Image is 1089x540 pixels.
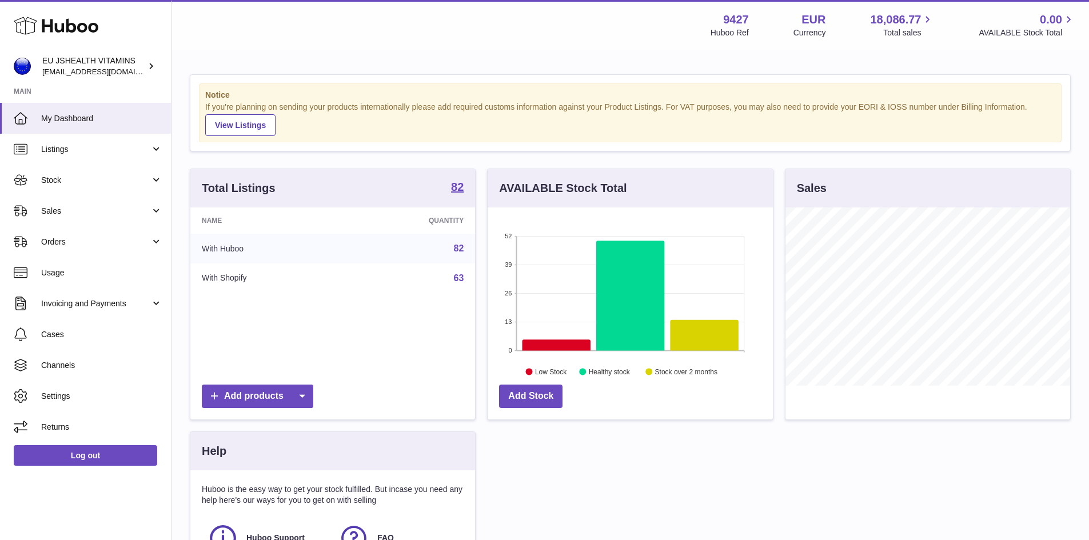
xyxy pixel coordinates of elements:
[41,206,150,217] span: Sales
[202,181,276,196] h3: Total Listings
[205,114,276,136] a: View Listings
[202,443,226,459] h3: Help
[41,391,162,402] span: Settings
[711,27,749,38] div: Huboo Ref
[454,243,464,253] a: 82
[14,445,157,466] a: Log out
[41,360,162,371] span: Channels
[42,67,168,76] span: [EMAIL_ADDRESS][DOMAIN_NAME]
[42,55,145,77] div: EU JSHEALTH VITAMINS
[41,329,162,340] span: Cases
[451,181,464,195] a: 82
[41,422,162,433] span: Returns
[202,484,464,506] p: Huboo is the easy way to get your stock fulfilled. But incase you need any help here's our ways f...
[1040,12,1062,27] span: 0.00
[499,385,563,408] a: Add Stock
[190,234,344,263] td: With Huboo
[454,273,464,283] a: 63
[205,90,1055,101] strong: Notice
[41,144,150,155] span: Listings
[190,263,344,293] td: With Shopify
[655,367,717,375] text: Stock over 2 months
[41,237,150,247] span: Orders
[505,261,512,268] text: 39
[41,298,150,309] span: Invoicing and Payments
[883,27,934,38] span: Total sales
[205,102,1055,136] div: If you're planning on sending your products internationally please add required customs informati...
[535,367,567,375] text: Low Stock
[190,207,344,234] th: Name
[870,12,934,38] a: 18,086.77 Total sales
[499,181,627,196] h3: AVAILABLE Stock Total
[41,267,162,278] span: Usage
[589,367,631,375] text: Healthy stock
[801,12,825,27] strong: EUR
[505,290,512,297] text: 26
[793,27,826,38] div: Currency
[344,207,476,234] th: Quantity
[723,12,749,27] strong: 9427
[451,181,464,193] strong: 82
[509,347,512,354] text: 0
[979,27,1075,38] span: AVAILABLE Stock Total
[505,318,512,325] text: 13
[14,58,31,75] img: internalAdmin-9427@internal.huboo.com
[41,175,150,186] span: Stock
[797,181,827,196] h3: Sales
[979,12,1075,38] a: 0.00 AVAILABLE Stock Total
[870,12,921,27] span: 18,086.77
[41,113,162,124] span: My Dashboard
[202,385,313,408] a: Add products
[505,233,512,239] text: 52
